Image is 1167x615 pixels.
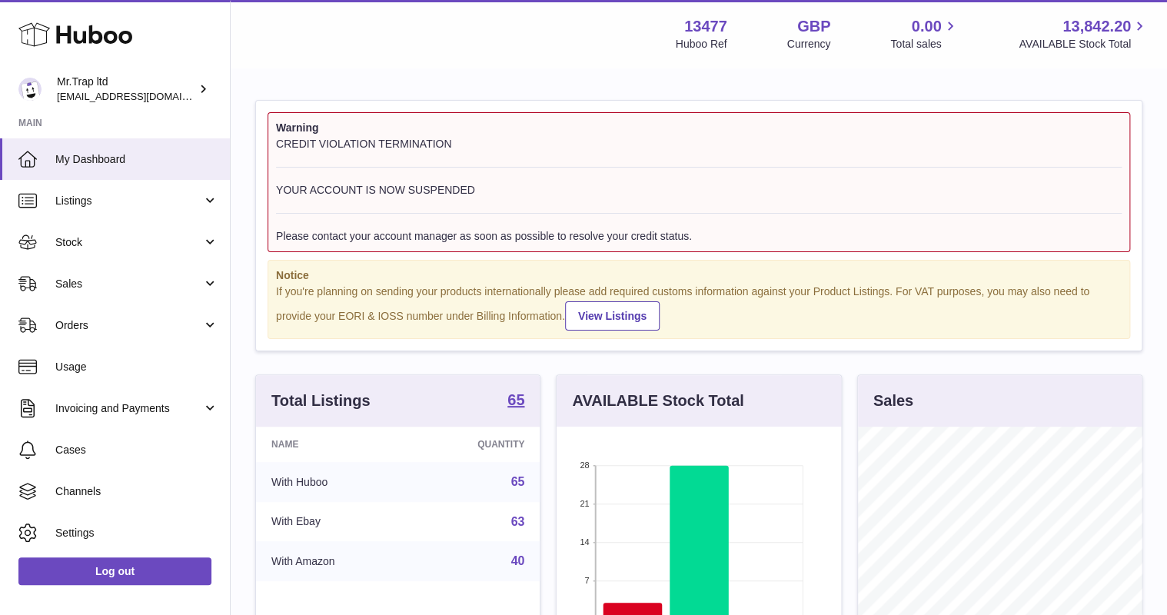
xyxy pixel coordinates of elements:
div: Mr.Trap ltd [57,75,195,104]
span: Cases [55,443,218,457]
a: 13,842.20 AVAILABLE Stock Total [1019,16,1149,52]
strong: 65 [507,392,524,407]
a: 63 [511,515,525,528]
div: Huboo Ref [676,37,727,52]
span: AVAILABLE Stock Total [1019,37,1149,52]
h3: Total Listings [271,391,371,411]
text: 14 [580,537,590,547]
span: My Dashboard [55,152,218,167]
strong: Notice [276,268,1122,283]
td: With Huboo [256,462,411,502]
a: 40 [511,554,525,567]
span: Sales [55,277,202,291]
span: Channels [55,484,218,499]
span: 0.00 [912,16,942,37]
strong: GBP [797,16,830,37]
strong: Warning [276,121,1122,135]
text: 7 [585,576,590,585]
a: Log out [18,557,211,585]
span: Listings [55,194,202,208]
a: View Listings [565,301,660,331]
img: office@grabacz.eu [18,78,42,101]
td: With Ebay [256,502,411,542]
span: Usage [55,360,218,374]
span: Stock [55,235,202,250]
a: 0.00 Total sales [890,16,959,52]
span: Total sales [890,37,959,52]
div: Currency [787,37,831,52]
strong: 13477 [684,16,727,37]
a: 65 [507,392,524,411]
span: Settings [55,526,218,540]
td: With Amazon [256,541,411,581]
h3: AVAILABLE Stock Total [572,391,743,411]
div: CREDIT VIOLATION TERMINATION YOUR ACCOUNT IS NOW SUSPENDED Please contact your account manager as... [276,137,1122,244]
th: Quantity [411,427,540,462]
span: 13,842.20 [1062,16,1131,37]
text: 28 [580,460,590,470]
th: Name [256,427,411,462]
a: 65 [511,475,525,488]
div: If you're planning on sending your products internationally please add required customs informati... [276,284,1122,331]
h3: Sales [873,391,913,411]
span: Invoicing and Payments [55,401,202,416]
text: 21 [580,499,590,508]
span: Orders [55,318,202,333]
span: [EMAIL_ADDRESS][DOMAIN_NAME] [57,90,226,102]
